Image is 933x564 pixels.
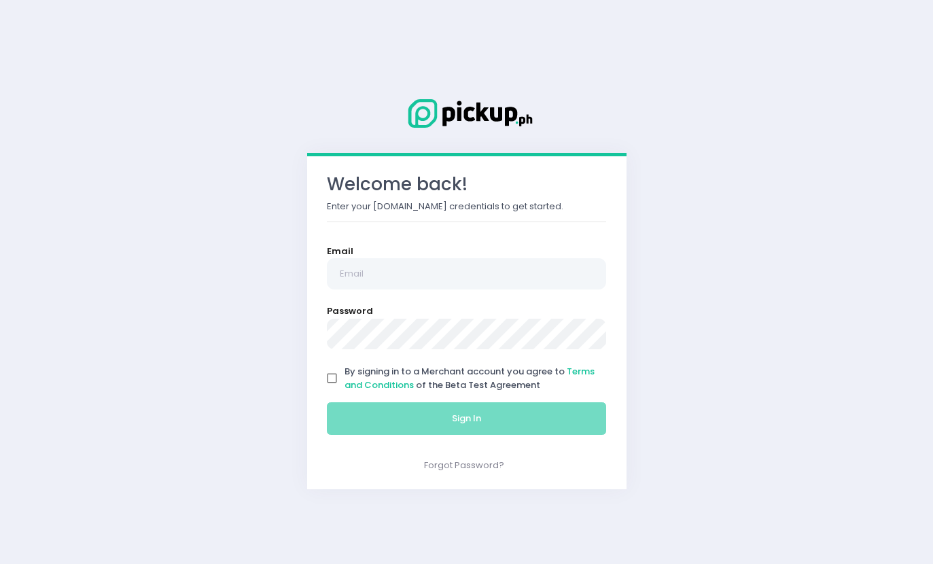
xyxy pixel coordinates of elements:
[327,402,607,435] button: Sign In
[327,174,607,195] h3: Welcome back!
[345,365,595,391] span: By signing in to a Merchant account you agree to of the Beta Test Agreement
[452,412,481,425] span: Sign In
[345,365,595,391] a: Terms and Conditions
[327,304,373,318] label: Password
[424,459,504,472] a: Forgot Password?
[327,200,607,213] p: Enter your [DOMAIN_NAME] credentials to get started.
[327,245,353,258] label: Email
[327,258,607,289] input: Email
[399,96,535,130] img: Logo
